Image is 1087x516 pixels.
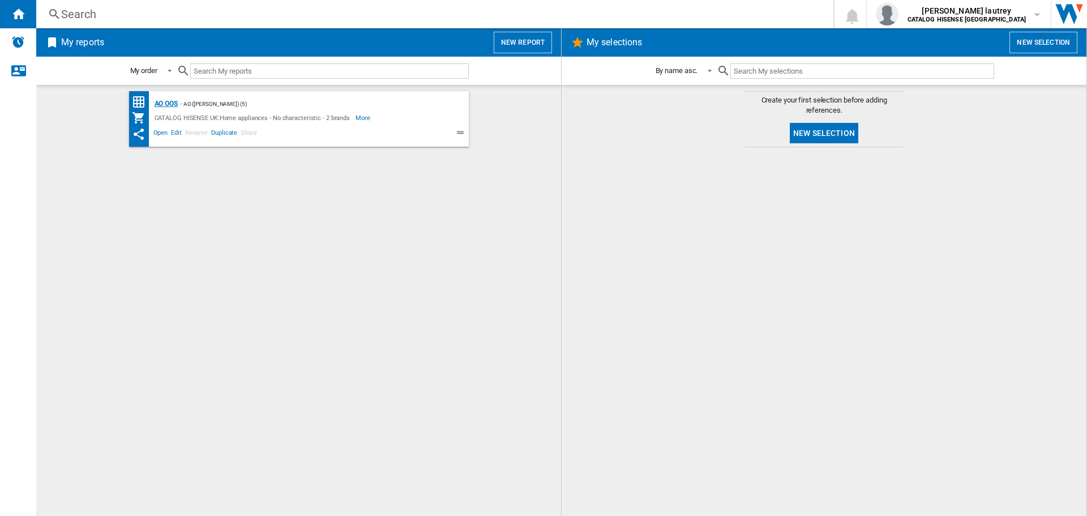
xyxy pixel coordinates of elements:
div: - AO ([PERSON_NAME]) (5) [178,97,446,111]
button: New selection [790,123,858,143]
div: CATALOG HISENSE UK:Home appliances - No characteristic - 2 brands [152,111,356,125]
input: Search My selections [730,63,994,79]
div: Price Matrix [132,95,152,109]
h2: My selections [584,32,644,53]
b: CATALOG HISENSE [GEOGRAPHIC_DATA] [908,16,1026,23]
div: By name asc. [656,66,698,75]
button: New selection [1009,32,1077,53]
span: Duplicate [209,127,239,141]
span: Edit [169,127,183,141]
span: Create your first selection before adding references. [745,95,904,116]
h2: My reports [59,32,106,53]
ng-md-icon: This report has been shared with you [132,127,145,141]
span: [PERSON_NAME] lautrey [908,5,1026,16]
span: Rename [183,127,209,141]
span: Open [152,127,170,141]
div: My order [130,66,157,75]
img: alerts-logo.svg [11,35,25,49]
div: Search [61,6,804,22]
div: AO OOS [152,97,178,111]
button: New report [494,32,552,53]
span: Share [239,127,259,141]
span: More [356,111,372,125]
input: Search My reports [190,63,469,79]
img: profile.jpg [876,3,898,25]
div: My Assortment [132,111,152,125]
